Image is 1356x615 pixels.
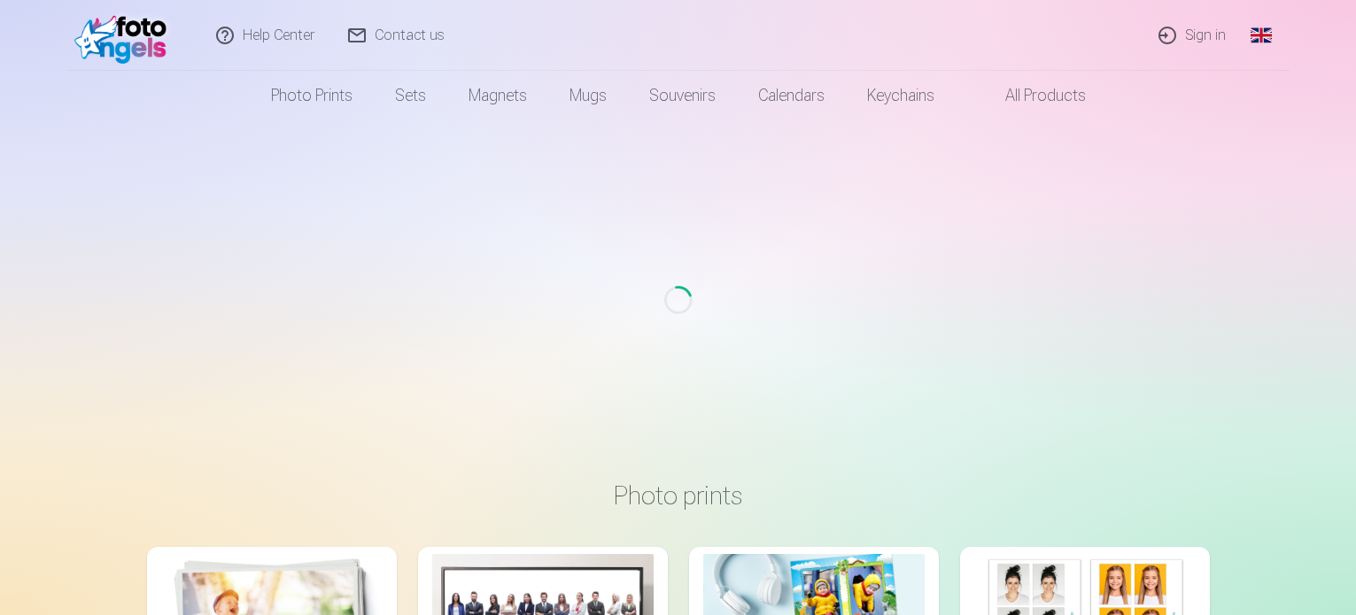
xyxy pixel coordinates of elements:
[846,71,956,120] a: Keychains
[737,71,846,120] a: Calendars
[374,71,447,120] a: Sets
[628,71,737,120] a: Souvenirs
[161,480,1196,511] h3: Photo prints
[548,71,628,120] a: Mugs
[447,71,548,120] a: Magnets
[250,71,374,120] a: Photo prints
[956,71,1107,120] a: All products
[74,7,176,64] img: /fa5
